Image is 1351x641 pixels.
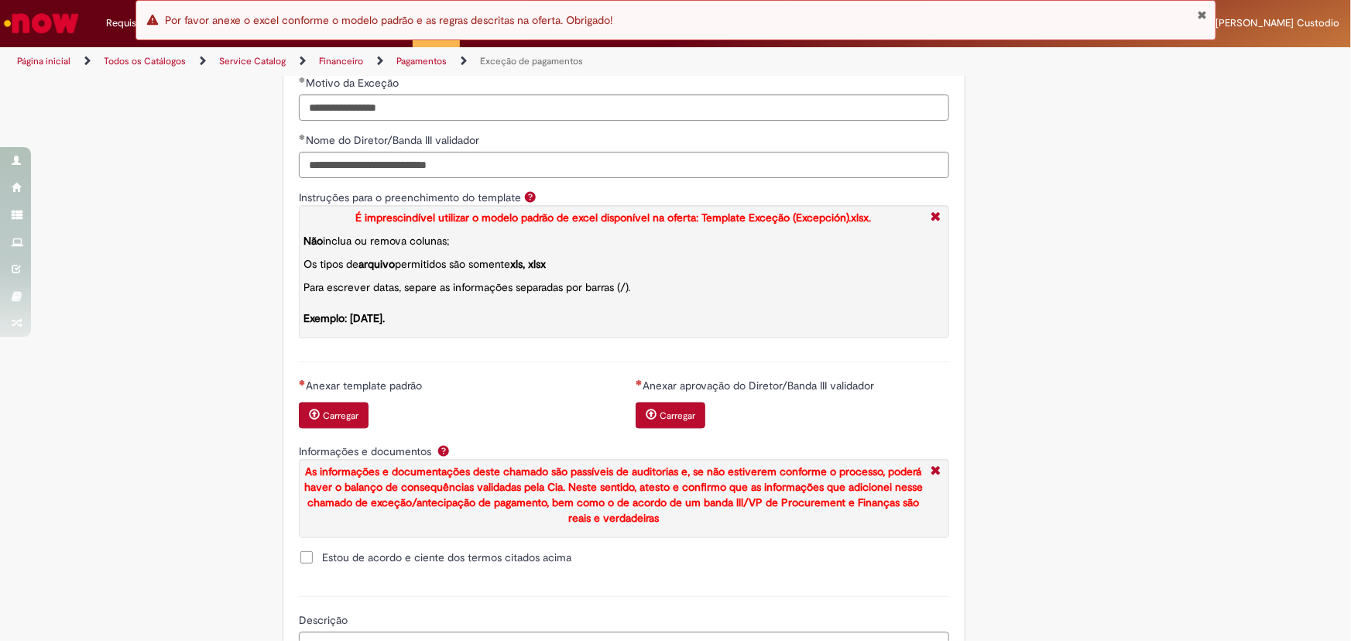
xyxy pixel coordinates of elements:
span: Motivo da Exceção [306,76,402,90]
small: Carregar [660,410,695,423]
span: Para escrever datas, separe as informações separadas por barras (/). [303,280,630,325]
span: Nome do Diretor/Banda III validador [306,133,482,147]
span: Requisições [106,15,160,31]
a: Financeiro [319,55,363,67]
button: Fechar Notificação [1198,9,1208,21]
span: Ajuda para Instruções para o preenchimento do template [521,190,540,203]
a: Pagamentos [396,55,447,67]
span: Anexar aprovação do Diretor/Banda III validador [643,379,877,392]
strong: arquivo [358,257,395,271]
span: Ajuda para Informações e documentos [434,444,453,457]
a: Exceção de pagamentos [480,55,583,67]
span: Informações e documentos [299,444,434,458]
input: Nome do Diretor/Banda III validador [299,152,949,178]
a: Service Catalog [219,55,286,67]
strong: Exemplo: [DATE]. [303,311,385,325]
span: Estou de acordo e ciente dos termos citados acima [322,550,571,565]
strong: As informações e documentações deste chamado são passíveis de auditorias e, se não estiverem conf... [304,464,923,525]
span: Necessários [299,379,306,386]
a: Todos os Catálogos [104,55,186,67]
span: Os tipos de permitidos são somente [303,257,546,271]
strong: É imprescindível utilizar o modelo padrão de excel disponível na oferta: Template Exceção (Excepc... [356,211,872,225]
strong: xls, xlsx [510,257,546,271]
span: Anexar template padrão [306,379,425,392]
i: Fechar More information Por question_info_docu [927,464,945,480]
a: Página inicial [17,55,70,67]
ul: Trilhas de página [12,47,889,76]
button: Carregar anexo de Anexar template padrão Required [299,403,369,429]
span: inclua ou remova colunas; [303,234,450,248]
span: Necessários [636,379,643,386]
span: Por favor anexe o excel conforme o modelo padrão e as regras descritas na oferta. Obrigado! [166,13,613,27]
span: Obrigatório Preenchido [299,134,306,140]
span: Obrigatório Preenchido [299,77,306,83]
span: [PERSON_NAME] Custodio [1216,16,1339,29]
input: Motivo da Exceção [299,94,949,121]
label: Instruções para o preenchimento do template [299,190,521,204]
img: ServiceNow [2,8,81,39]
button: Carregar anexo de Anexar aprovação do Diretor/Banda III validador Required [636,403,705,429]
i: Fechar More information Por question_instrucciones_para_llenar [927,210,945,226]
small: Carregar [323,410,358,423]
span: Descrição [299,613,351,627]
strong: Não [303,234,323,248]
